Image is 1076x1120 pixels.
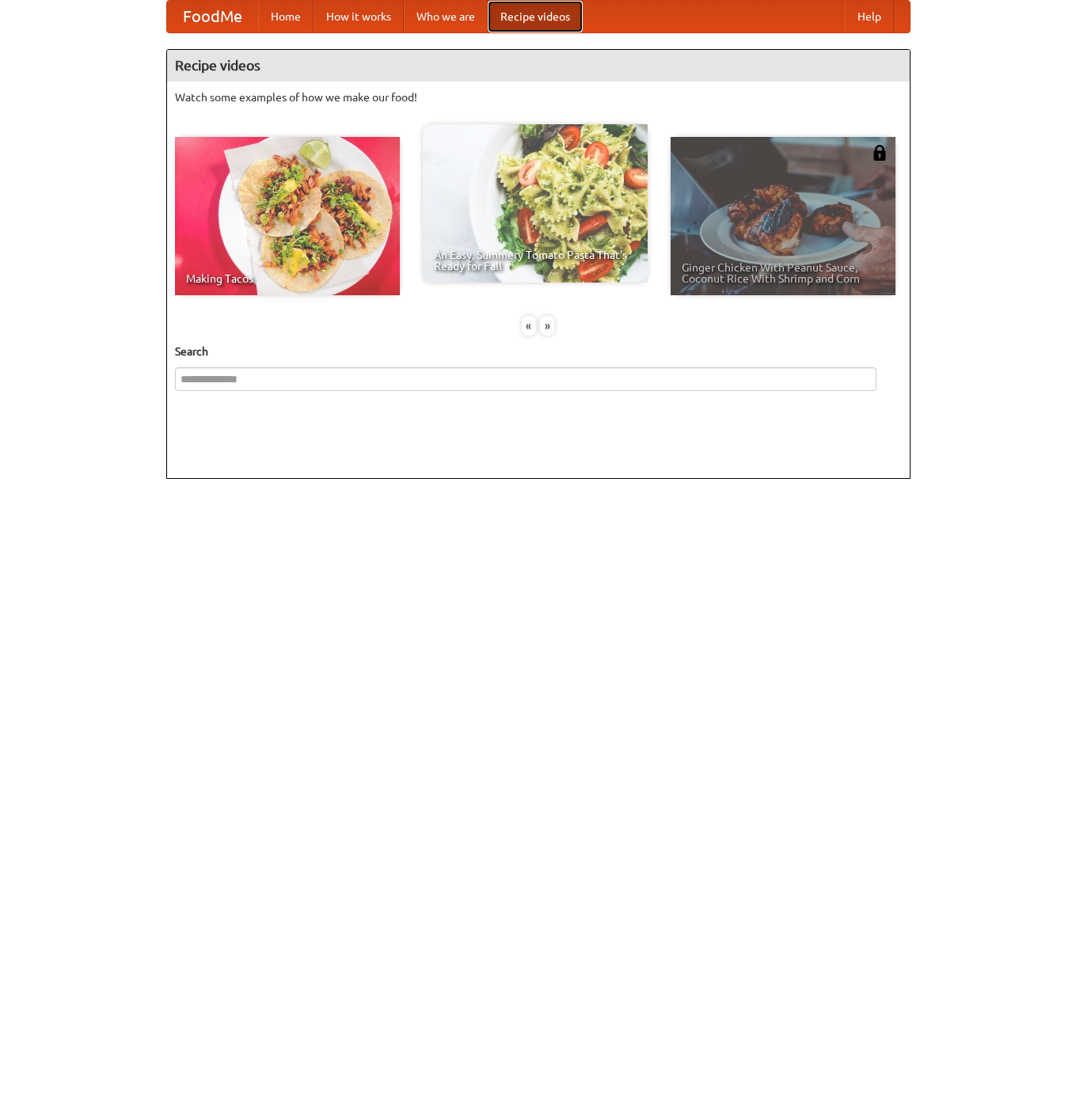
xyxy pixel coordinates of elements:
a: Home [258,1,314,32]
a: An Easy, Summery Tomato Pasta That's Ready for Fall [423,124,648,283]
div: « [522,316,536,336]
a: Who we are [404,1,488,32]
a: FoodMe [167,1,258,32]
a: How it works [314,1,404,32]
p: Watch some examples of how we make our food! [175,89,902,105]
span: An Easy, Summery Tomato Pasta That's Ready for Fall [434,249,637,271]
a: Making Tacos [175,137,400,295]
img: 483408.png [872,145,888,161]
h4: Recipe videos [167,50,910,82]
span: Making Tacos [186,273,389,284]
a: Recipe videos [488,1,583,32]
a: Help [845,1,894,32]
h5: Search [175,344,902,359]
div: » [540,316,554,336]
